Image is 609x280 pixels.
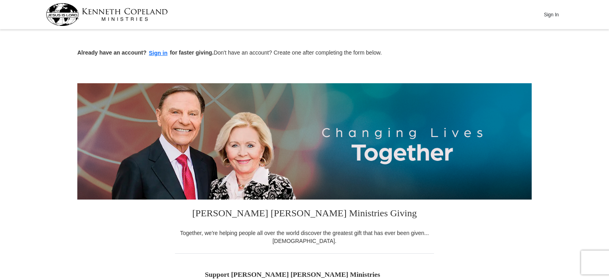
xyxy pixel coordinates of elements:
[77,49,532,58] p: Don't have an account? Create one after completing the form below.
[46,3,168,26] img: kcm-header-logo.svg
[147,49,170,58] button: Sign in
[539,8,563,21] button: Sign In
[77,49,214,56] strong: Already have an account? for faster giving.
[205,270,404,279] h5: Support [PERSON_NAME] [PERSON_NAME] Ministries
[175,229,434,245] div: Together, we're helping people all over the world discover the greatest gift that has ever been g...
[175,200,434,229] h3: [PERSON_NAME] [PERSON_NAME] Ministries Giving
